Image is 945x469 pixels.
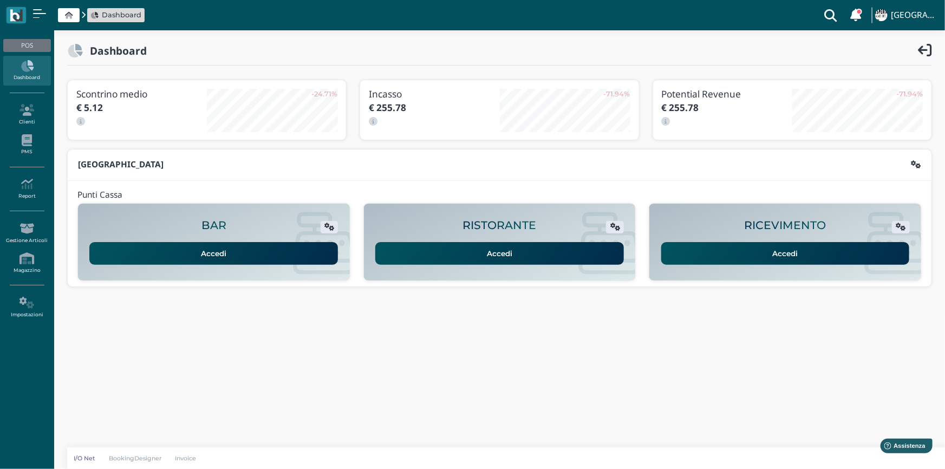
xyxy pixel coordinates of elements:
[745,219,826,232] h2: RICEVIMENTO
[891,11,939,20] h4: [GEOGRAPHIC_DATA]
[3,248,50,278] a: Magazzino
[10,9,22,22] img: logo
[76,101,103,114] b: € 5.12
[32,9,71,17] span: Assistenza
[78,159,164,170] b: [GEOGRAPHIC_DATA]
[3,174,50,204] a: Report
[3,56,50,86] a: Dashboard
[868,435,936,460] iframe: Help widget launcher
[369,89,499,99] h3: Incasso
[3,39,50,52] div: POS
[375,242,624,265] a: Accedi
[662,89,792,99] h3: Potential Revenue
[874,2,939,28] a: ... [GEOGRAPHIC_DATA]
[91,10,141,20] a: Dashboard
[3,130,50,160] a: PMS
[3,100,50,129] a: Clienti
[462,219,536,232] h2: RISTORANTE
[661,242,910,265] a: Accedi
[201,219,226,232] h2: BAR
[662,101,699,114] b: € 255.78
[369,101,406,114] b: € 255.78
[3,292,50,322] a: Impostazioni
[875,9,887,21] img: ...
[89,242,338,265] a: Accedi
[102,10,141,20] span: Dashboard
[77,191,122,200] h4: Punti Cassa
[76,89,207,99] h3: Scontrino medio
[3,218,50,248] a: Gestione Articoli
[83,45,147,56] h2: Dashboard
